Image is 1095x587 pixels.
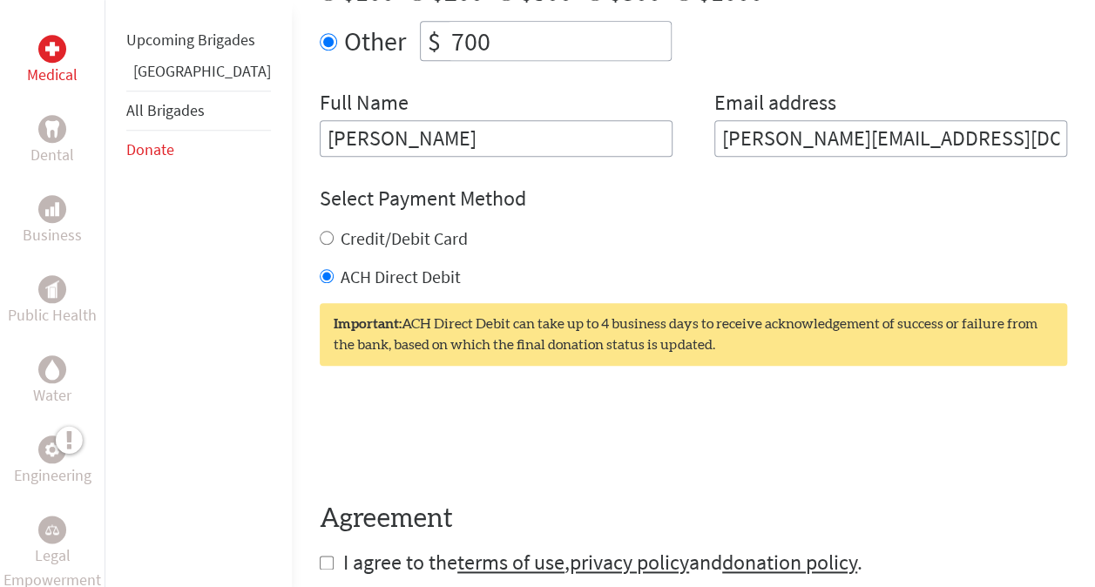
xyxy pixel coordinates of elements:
p: Public Health [8,303,97,327]
label: Email address [714,89,836,120]
div: Water [38,355,66,383]
strong: Important: [334,317,402,331]
a: terms of use [457,549,564,576]
a: Upcoming Brigades [126,30,255,50]
div: Legal Empowerment [38,516,66,543]
p: Dental [30,143,74,167]
img: Engineering [45,442,59,456]
div: Business [38,195,66,223]
a: BusinessBusiness [23,195,82,247]
a: Donate [126,139,174,159]
iframe: reCAPTCHA [320,401,585,469]
img: Legal Empowerment [45,524,59,535]
p: Medical [27,63,78,87]
a: EngineeringEngineering [14,435,91,488]
li: Panama [126,59,271,91]
label: ACH Direct Debit [341,266,461,287]
div: ACH Direct Debit can take up to 4 business days to receive acknowledgement of success or failure ... [320,303,1067,366]
h4: Select Payment Method [320,185,1067,213]
h4: Agreement [320,503,1067,535]
img: Water [45,359,59,379]
label: Credit/Debit Card [341,227,468,249]
a: WaterWater [33,355,71,408]
a: DentalDental [30,115,74,167]
img: Dental [45,120,59,137]
p: Business [23,223,82,247]
li: Donate [126,131,271,169]
a: [GEOGRAPHIC_DATA] [133,61,271,81]
li: All Brigades [126,91,271,131]
label: Other [344,21,406,61]
p: Water [33,383,71,408]
a: MedicalMedical [27,35,78,87]
div: Public Health [38,275,66,303]
div: $ [421,22,448,60]
input: Enter Full Name [320,120,673,157]
a: donation policy [722,549,857,576]
a: All Brigades [126,100,205,120]
div: Engineering [38,435,66,463]
li: Upcoming Brigades [126,21,271,59]
img: Business [45,202,59,216]
label: Full Name [320,89,409,120]
input: Enter Amount [448,22,671,60]
p: Engineering [14,463,91,488]
a: Public HealthPublic Health [8,275,97,327]
span: I agree to the , and . [343,549,862,576]
a: privacy policy [570,549,689,576]
img: Medical [45,42,59,56]
img: Public Health [45,280,59,298]
div: Dental [38,115,66,143]
input: Your Email [714,120,1067,157]
div: Medical [38,35,66,63]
